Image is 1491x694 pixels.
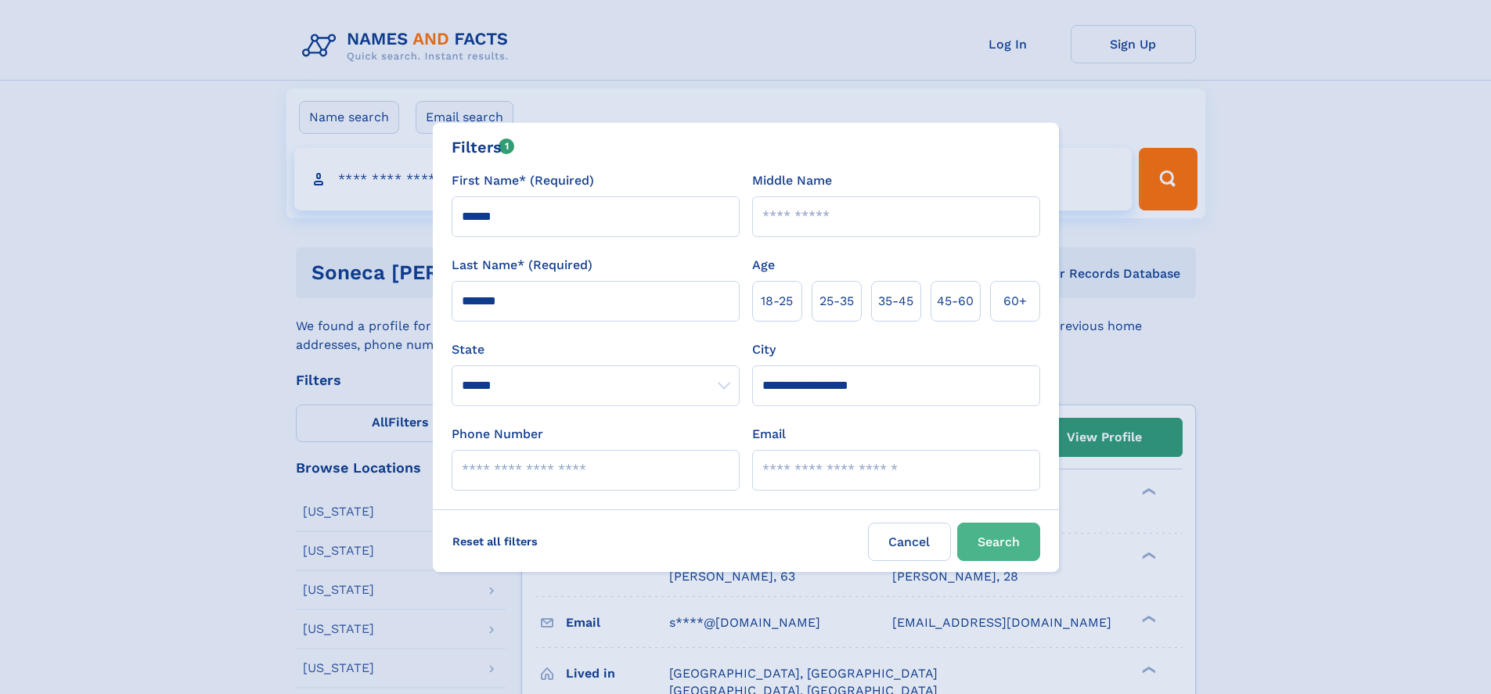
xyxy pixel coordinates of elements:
[452,256,592,275] label: Last Name* (Required)
[452,135,515,159] div: Filters
[868,523,951,561] label: Cancel
[819,292,854,311] span: 25‑35
[442,523,548,560] label: Reset all filters
[452,171,594,190] label: First Name* (Required)
[1003,292,1027,311] span: 60+
[452,340,740,359] label: State
[761,292,793,311] span: 18‑25
[752,340,776,359] label: City
[752,425,786,444] label: Email
[937,292,974,311] span: 45‑60
[957,523,1040,561] button: Search
[452,425,543,444] label: Phone Number
[752,171,832,190] label: Middle Name
[878,292,913,311] span: 35‑45
[752,256,775,275] label: Age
